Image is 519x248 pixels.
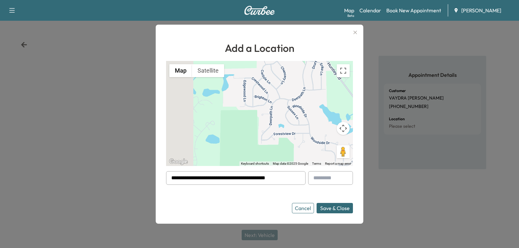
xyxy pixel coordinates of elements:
button: Save & Close [317,203,353,213]
button: Show satellite imagery [192,64,224,77]
span: Map data ©2025 Google [273,162,308,165]
a: Terms (opens in new tab) [312,162,321,165]
a: MapBeta [344,6,354,14]
button: Show street map [169,64,192,77]
a: Open this area in Google Maps (opens a new window) [168,158,189,166]
a: Book New Appointment [386,6,441,14]
img: Curbee Logo [244,6,275,15]
button: Map camera controls [337,122,350,135]
button: Drag Pegman onto the map to open Street View [337,145,350,158]
h1: Add a Location [166,40,353,56]
button: Cancel [292,203,314,213]
span: [PERSON_NAME] [461,6,501,14]
a: Report a map error [325,162,351,165]
div: Beta [347,13,354,18]
button: Keyboard shortcuts [241,161,269,166]
button: Toggle fullscreen view [337,64,350,77]
img: Google [168,158,189,166]
a: Calendar [359,6,381,14]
